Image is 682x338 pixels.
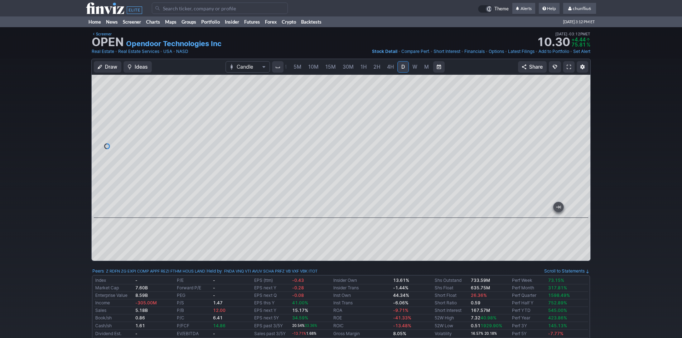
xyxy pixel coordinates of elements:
[205,268,318,275] div: | :
[120,16,144,27] a: Screener
[511,284,547,292] td: Perf Month
[322,61,339,73] a: 15M
[175,307,212,314] td: P/B
[94,277,134,284] td: Index
[262,16,279,27] a: Forex
[175,299,212,307] td: P/S
[94,61,121,73] button: Draw
[409,61,421,73] a: W
[292,332,306,335] span: -13.71%
[308,64,319,70] span: 10M
[433,330,469,338] td: Volatility
[370,61,383,73] a: 2H
[290,61,305,73] a: 5M
[292,324,317,328] small: 20.54%
[387,64,394,70] span: 4H
[135,63,148,70] span: Ideas
[434,48,460,55] a: Short Interest
[94,299,134,307] td: Income
[586,41,590,48] span: %
[548,285,567,290] span: 317.81%
[518,61,547,73] button: Share
[393,315,411,320] span: -41.33%
[535,48,538,55] span: •
[176,48,188,55] a: NASD
[471,308,490,313] a: 167.57M
[279,16,299,27] a: Crypto
[471,293,487,298] a: 26.36%
[384,61,397,73] a: 4H
[135,293,148,298] b: 8.59B
[571,36,586,43] span: +4.44
[127,268,136,275] a: EXPI
[272,61,284,73] button: Interval
[121,268,126,275] a: ZG
[393,278,409,283] b: 13.61%
[563,61,575,73] a: Fullscreen
[398,48,401,55] span: •
[393,293,409,298] b: 44.34%
[570,48,572,55] span: •
[511,292,547,299] td: Perf Quarter
[94,322,134,330] td: Cash/sh
[92,31,112,37] a: Screener
[92,36,124,48] h1: OPEN
[489,48,504,55] a: Options
[548,323,567,328] span: 145.13%
[213,308,226,313] span: 12.00
[332,314,392,322] td: ROE
[135,323,145,328] b: 1.61
[92,48,114,55] a: Real Estate
[292,285,304,290] span: -0.28
[170,268,182,275] a: FTHM
[471,300,480,305] b: 0.59
[393,331,406,336] b: 8.05%
[252,268,262,275] a: AVUV
[94,314,134,322] td: Book/sh
[94,330,134,338] td: Dividend Est.
[199,16,222,27] a: Portfolio
[224,268,234,275] a: FNDA
[135,285,148,290] b: 7.60B
[92,268,205,275] div: :
[508,49,535,54] span: Latest Filings
[332,299,392,307] td: Inst Trans
[393,308,408,313] span: -9.71%
[213,315,223,320] b: 6.41
[461,48,464,55] span: •
[137,268,149,275] a: COMP
[424,64,429,70] span: M
[292,300,308,305] span: 41.00%
[332,292,392,299] td: Inst Own
[135,308,148,313] b: 5.18B
[393,300,408,305] b: -6.06%
[152,3,288,14] input: Search
[253,330,290,338] td: Sales past 3/5Y
[213,300,223,305] b: 1.47
[253,322,290,330] td: EPS past 3/5Y
[292,268,299,275] a: VXF
[412,64,417,70] span: W
[512,3,535,14] a: Alerts
[135,331,137,336] b: -
[485,48,488,55] span: •
[393,323,411,328] span: -13.48%
[175,330,212,338] td: EV/EBITDA
[548,300,567,305] span: 752.89%
[548,331,564,336] span: -7.77%
[236,268,244,275] a: VNQ
[393,285,408,290] b: -1.44%
[213,331,215,336] b: -
[275,268,285,275] a: PRFZ
[309,268,318,275] a: ITOT
[263,268,274,275] a: SCHA
[433,284,469,292] td: Shs Float
[505,48,507,55] span: •
[332,277,392,284] td: Insider Own
[105,63,117,70] span: Draw
[372,48,397,55] a: Stock Detail
[511,307,547,314] td: Perf YTD
[213,285,215,290] b: -
[242,16,262,27] a: Futures
[86,16,103,27] a: Home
